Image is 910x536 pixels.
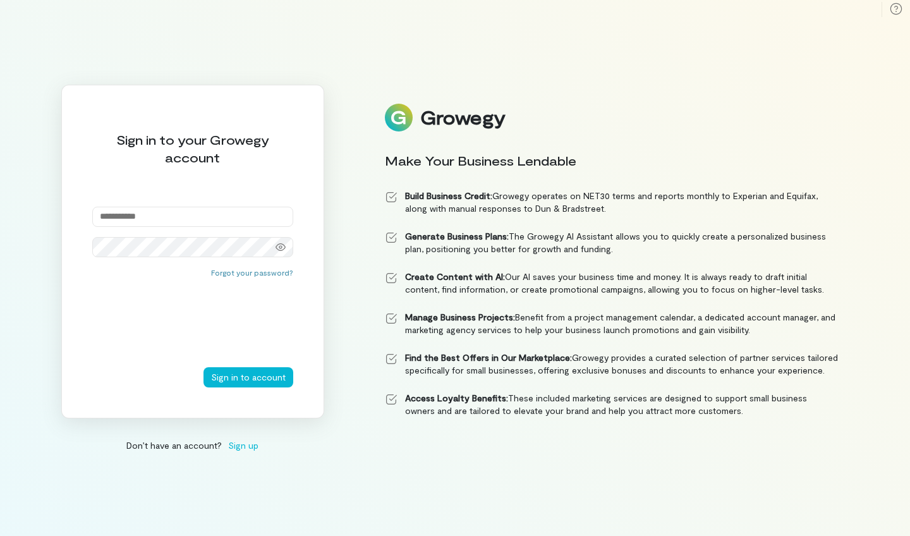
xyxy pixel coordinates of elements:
li: Growegy provides a curated selection of partner services tailored specifically for small business... [385,351,839,377]
div: Don’t have an account? [61,439,324,452]
span: Sign up [228,439,258,452]
strong: Create Content with AI: [405,271,505,282]
li: Our AI saves your business time and money. It is always ready to draft initial content, find info... [385,271,839,296]
button: Forgot your password? [211,267,293,277]
div: Make Your Business Lendable [385,152,839,169]
li: Growegy operates on NET30 terms and reports monthly to Experian and Equifax, along with manual re... [385,190,839,215]
button: Sign in to account [203,367,293,387]
div: Growegy [420,107,505,128]
strong: Find the Best Offers in Our Marketplace: [405,352,572,363]
strong: Build Business Credit: [405,190,492,201]
strong: Manage Business Projects: [405,312,515,322]
li: Benefit from a project management calendar, a dedicated account manager, and marketing agency ser... [385,311,839,336]
li: The Growegy AI Assistant allows you to quickly create a personalized business plan, positioning y... [385,230,839,255]
strong: Generate Business Plans: [405,231,509,241]
strong: Access Loyalty Benefits: [405,393,508,403]
li: These included marketing services are designed to support small business owners and are tailored ... [385,392,839,417]
div: Sign in to your Growegy account [92,131,293,166]
img: Logo [385,104,413,131]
